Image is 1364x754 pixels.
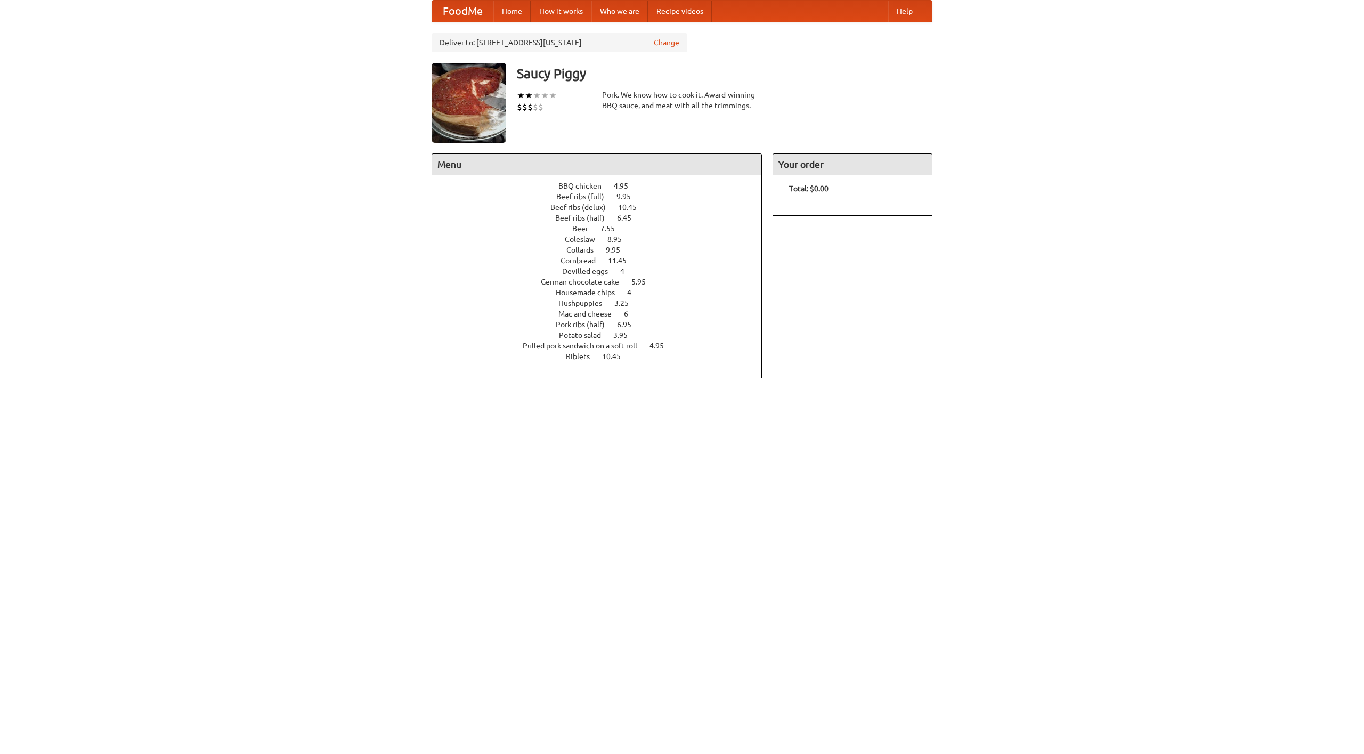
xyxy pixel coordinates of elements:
span: Cornbread [561,256,606,265]
a: Cornbread 11.45 [561,256,646,265]
a: Beer 7.55 [572,224,635,233]
span: Housemade chips [556,288,626,297]
a: Beef ribs (half) 6.45 [555,214,651,222]
a: Recipe videos [648,1,712,22]
span: Beer [572,224,599,233]
a: BBQ chicken 4.95 [558,182,648,190]
span: 6.45 [617,214,642,222]
h4: Your order [773,154,932,175]
span: 5.95 [631,278,656,286]
span: 4 [620,267,635,275]
span: 10.45 [618,203,647,212]
li: ★ [541,90,549,101]
span: Pulled pork sandwich on a soft roll [523,342,648,350]
li: $ [517,101,522,113]
span: 6.95 [617,320,642,329]
a: Collards 9.95 [566,246,640,254]
span: Beef ribs (delux) [550,203,616,212]
span: Devilled eggs [562,267,619,275]
span: 8.95 [607,235,632,244]
span: 3.95 [613,331,638,339]
a: Housemade chips 4 [556,288,651,297]
a: Who we are [591,1,648,22]
div: Pork. We know how to cook it. Award-winning BBQ sauce, and meat with all the trimmings. [602,90,762,111]
span: 4 [627,288,642,297]
li: ★ [517,90,525,101]
span: 7.55 [600,224,626,233]
a: Devilled eggs 4 [562,267,644,275]
img: angular.jpg [432,63,506,143]
a: Pulled pork sandwich on a soft roll 4.95 [523,342,684,350]
span: 3.25 [614,299,639,307]
span: 4.95 [649,342,675,350]
span: 4.95 [614,182,639,190]
span: Pork ribs (half) [556,320,615,329]
a: Potato salad 3.95 [559,331,647,339]
a: Help [888,1,921,22]
li: ★ [533,90,541,101]
span: Mac and cheese [558,310,622,318]
span: 9.95 [616,192,642,201]
span: 11.45 [608,256,637,265]
span: 10.45 [602,352,631,361]
li: $ [538,101,543,113]
span: German chocolate cake [541,278,630,286]
h4: Menu [432,154,761,175]
span: Hushpuppies [558,299,613,307]
span: Coleslaw [565,235,606,244]
div: Deliver to: [STREET_ADDRESS][US_STATE] [432,33,687,52]
a: How it works [531,1,591,22]
span: Beef ribs (full) [556,192,615,201]
a: German chocolate cake 5.95 [541,278,665,286]
a: FoodMe [432,1,493,22]
span: Collards [566,246,604,254]
li: $ [522,101,527,113]
a: Change [654,37,679,48]
a: Riblets 10.45 [566,352,640,361]
li: $ [533,101,538,113]
a: Home [493,1,531,22]
li: ★ [525,90,533,101]
a: Coleslaw 8.95 [565,235,642,244]
span: BBQ chicken [558,182,612,190]
li: $ [527,101,533,113]
b: Total: $0.00 [789,184,829,193]
span: 9.95 [606,246,631,254]
a: Beef ribs (full) 9.95 [556,192,651,201]
h3: Saucy Piggy [517,63,932,84]
span: Beef ribs (half) [555,214,615,222]
a: Hushpuppies 3.25 [558,299,648,307]
a: Beef ribs (delux) 10.45 [550,203,656,212]
li: ★ [549,90,557,101]
a: Mac and cheese 6 [558,310,648,318]
span: Riblets [566,352,600,361]
span: 6 [624,310,639,318]
a: Pork ribs (half) 6.95 [556,320,651,329]
span: Potato salad [559,331,612,339]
